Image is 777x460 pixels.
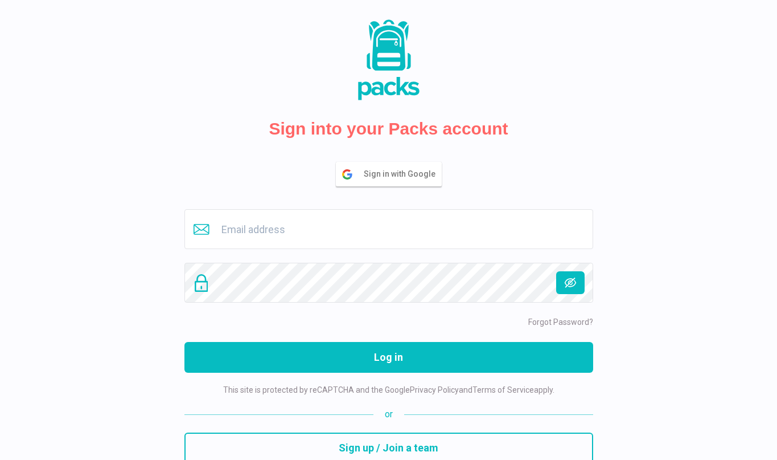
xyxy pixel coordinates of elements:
a: Privacy Policy [410,385,459,394]
span: or [373,408,404,421]
img: Packs Logo [332,17,446,103]
button: Log in [184,342,593,373]
button: Sign in with Google [336,162,442,186]
a: Forgot Password? [528,317,593,327]
span: Sign in with Google [364,162,441,186]
h2: Sign into your Packs account [269,119,508,139]
input: Email address [184,209,593,249]
a: Terms of Service [472,385,534,394]
p: This site is protected by reCAPTCHA and the Google and apply. [223,384,554,396]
